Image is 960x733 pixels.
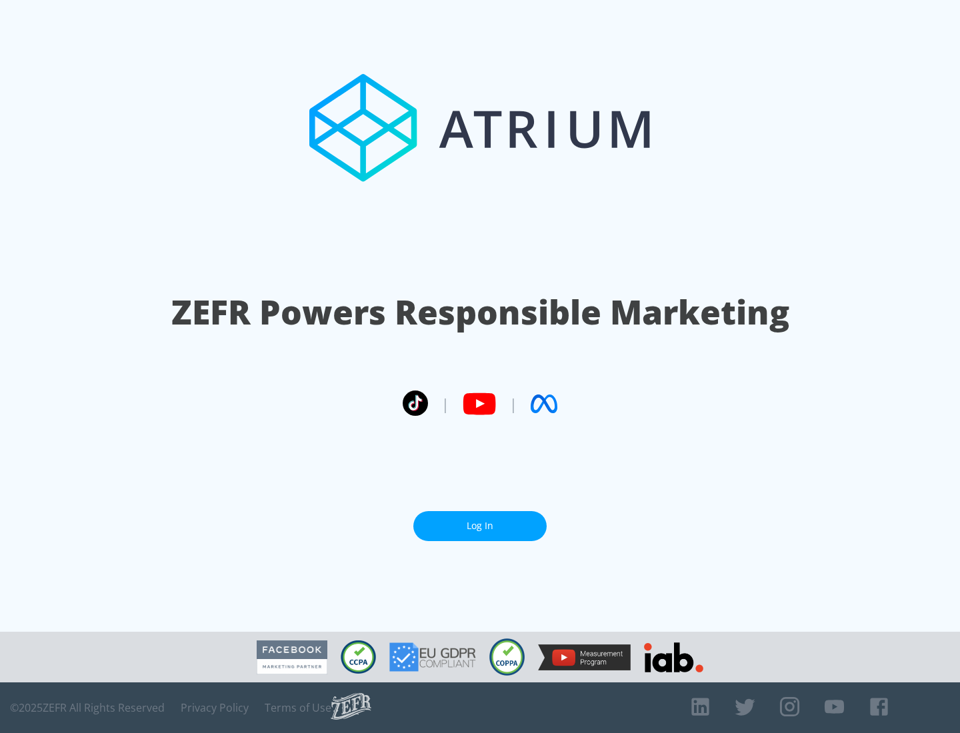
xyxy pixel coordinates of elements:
span: © 2025 ZEFR All Rights Reserved [10,701,165,714]
h1: ZEFR Powers Responsible Marketing [171,289,789,335]
img: GDPR Compliant [389,642,476,672]
span: | [509,394,517,414]
a: Privacy Policy [181,701,249,714]
img: IAB [644,642,703,672]
a: Log In [413,511,547,541]
span: | [441,394,449,414]
a: Terms of Use [265,701,331,714]
img: Facebook Marketing Partner [257,640,327,674]
img: COPPA Compliant [489,638,525,676]
img: CCPA Compliant [341,640,376,674]
img: YouTube Measurement Program [538,644,631,670]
